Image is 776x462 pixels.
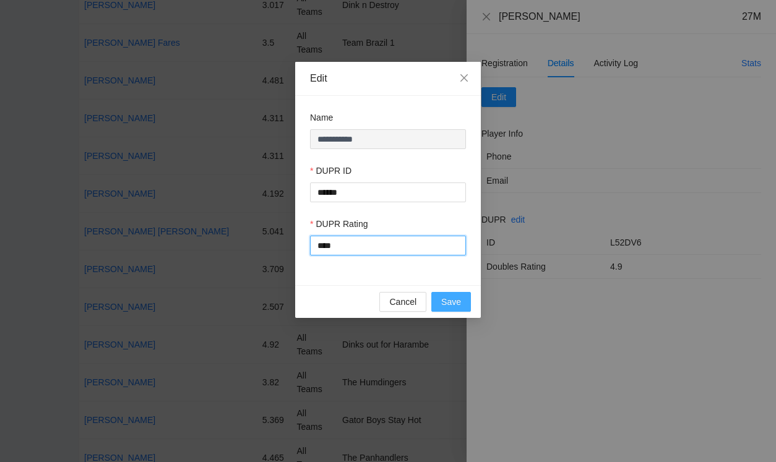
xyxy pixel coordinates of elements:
[447,62,481,95] button: Close
[310,72,466,85] div: Edit
[389,295,416,309] span: Cancel
[310,182,466,202] input: DUPR ID
[441,295,461,309] span: Save
[310,164,351,178] label: DUPR ID
[459,73,469,83] span: close
[310,217,368,231] label: DUPR Rating
[310,236,466,255] input: DUPR Rating
[310,111,333,124] label: Name
[379,292,426,312] button: Cancel
[431,292,471,312] button: Save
